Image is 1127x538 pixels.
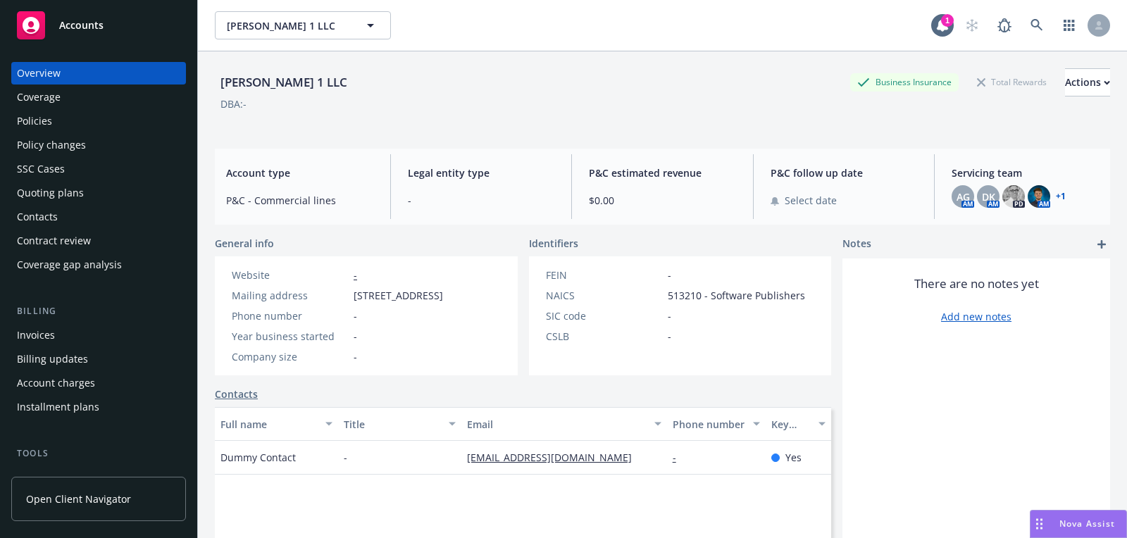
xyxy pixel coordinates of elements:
[17,206,58,228] div: Contacts
[11,206,186,228] a: Contacts
[354,349,357,364] span: -
[673,417,745,432] div: Phone number
[668,329,671,344] span: -
[990,11,1019,39] a: Report a Bug
[11,324,186,346] a: Invoices
[771,417,810,432] div: Key contact
[11,134,186,156] a: Policy changes
[1065,69,1110,96] div: Actions
[589,193,736,208] span: $0.00
[232,349,348,364] div: Company size
[344,417,440,432] div: Title
[546,288,662,303] div: NAICS
[11,182,186,204] a: Quoting plans
[220,96,247,111] div: DBA: -
[467,417,646,432] div: Email
[850,73,959,91] div: Business Insurance
[1065,68,1110,96] button: Actions
[17,324,55,346] div: Invoices
[461,407,667,441] button: Email
[215,73,353,92] div: [PERSON_NAME] 1 LLC
[11,254,186,276] a: Coverage gap analysis
[667,407,766,441] button: Phone number
[11,372,186,394] a: Account charges
[941,309,1011,324] a: Add new notes
[408,193,555,208] span: -
[26,492,131,506] span: Open Client Navigator
[11,6,186,45] a: Accounts
[11,304,186,318] div: Billing
[17,396,99,418] div: Installment plans
[226,165,373,180] span: Account type
[215,236,274,251] span: General info
[1028,185,1050,208] img: photo
[673,451,687,464] a: -
[232,268,348,282] div: Website
[232,288,348,303] div: Mailing address
[354,308,357,323] span: -
[766,407,831,441] button: Key contact
[546,329,662,344] div: CSLB
[1030,510,1127,538] button: Nova Assist
[17,230,91,252] div: Contract review
[1056,192,1066,201] a: +1
[546,308,662,323] div: SIC code
[11,86,186,108] a: Coverage
[215,407,338,441] button: Full name
[970,73,1054,91] div: Total Rewards
[941,14,954,27] div: 1
[958,11,986,39] a: Start snowing
[1031,511,1048,537] div: Drag to move
[232,308,348,323] div: Phone number
[1023,11,1051,39] a: Search
[589,165,736,180] span: P&C estimated revenue
[17,134,86,156] div: Policy changes
[11,348,186,370] a: Billing updates
[11,396,186,418] a: Installment plans
[11,230,186,252] a: Contract review
[338,407,461,441] button: Title
[11,158,186,180] a: SSC Cases
[17,254,122,276] div: Coverage gap analysis
[771,165,918,180] span: P&C follow up date
[785,193,837,208] span: Select date
[842,236,871,253] span: Notes
[529,236,578,251] span: Identifiers
[952,165,1099,180] span: Servicing team
[914,275,1039,292] span: There are no notes yet
[232,329,348,344] div: Year business started
[982,189,995,204] span: DK
[1093,236,1110,253] a: add
[467,451,643,464] a: [EMAIL_ADDRESS][DOMAIN_NAME]
[354,329,357,344] span: -
[17,182,84,204] div: Quoting plans
[226,193,373,208] span: P&C - Commercial lines
[668,268,671,282] span: -
[11,446,186,461] div: Tools
[17,62,61,85] div: Overview
[354,288,443,303] span: [STREET_ADDRESS]
[408,165,555,180] span: Legal entity type
[17,348,88,370] div: Billing updates
[220,417,317,432] div: Full name
[957,189,970,204] span: AG
[11,110,186,132] a: Policies
[11,62,186,85] a: Overview
[215,387,258,401] a: Contacts
[59,20,104,31] span: Accounts
[1002,185,1025,208] img: photo
[354,268,357,282] a: -
[17,86,61,108] div: Coverage
[1059,518,1115,530] span: Nova Assist
[344,450,347,465] span: -
[220,450,296,465] span: Dummy Contact
[17,158,65,180] div: SSC Cases
[17,110,52,132] div: Policies
[668,308,671,323] span: -
[546,268,662,282] div: FEIN
[1055,11,1083,39] a: Switch app
[785,450,802,465] span: Yes
[227,18,349,33] span: [PERSON_NAME] 1 LLC
[668,288,805,303] span: 513210 - Software Publishers
[17,372,95,394] div: Account charges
